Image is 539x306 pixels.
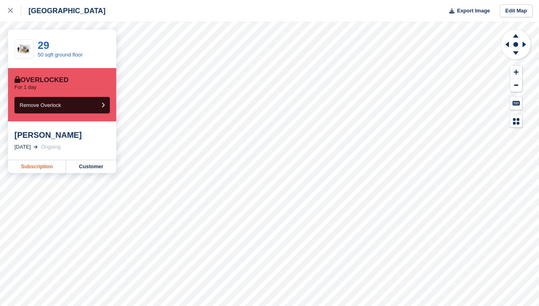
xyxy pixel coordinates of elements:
a: Subscription [8,160,66,173]
a: 29 [38,39,49,51]
p: For 1 day [14,84,36,91]
a: 50 sqft ground floor [38,52,83,58]
div: [GEOGRAPHIC_DATA] [21,6,105,16]
div: [PERSON_NAME] [14,130,110,140]
span: Export Image [457,7,490,15]
img: 50.jpg [15,42,33,56]
img: arrow-right-light-icn-cde0832a797a2874e46488d9cf13f60e5c3a73dbe684e267c42b8395dfbc2abf.svg [34,145,38,149]
div: Ongoing [41,143,61,151]
button: Map Legend [510,115,522,128]
button: Zoom Out [510,79,522,92]
button: Zoom In [510,66,522,79]
span: Remove Overlock [20,102,61,108]
button: Remove Overlock [14,97,110,113]
a: Customer [66,160,116,173]
div: [DATE] [14,143,31,151]
button: Export Image [444,4,490,18]
a: Edit Map [500,4,533,18]
button: Keyboard Shortcuts [510,97,522,110]
div: Overlocked [14,76,69,84]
